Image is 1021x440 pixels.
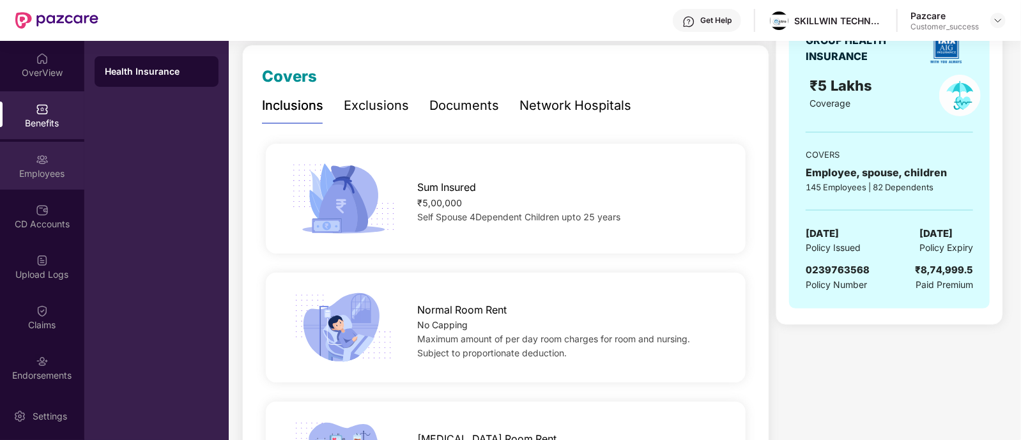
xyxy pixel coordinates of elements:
[806,264,870,276] span: 0239763568
[262,67,317,86] span: Covers
[915,262,973,278] div: ₹8,74,999.5
[418,333,691,358] span: Maximum amount of per day room charges for room and nursing. Subject to proportionate deduction.
[15,12,98,29] img: New Pazcare Logo
[806,279,867,290] span: Policy Number
[29,410,71,423] div: Settings
[36,52,49,65] img: svg+xml;base64,PHN2ZyBpZD0iSG9tZSIgeG1sbnM9Imh0dHA6Ly93d3cudzMub3JnLzIwMDAvc3ZnIiB3aWR0aD0iMjAiIG...
[806,226,839,241] span: [DATE]
[418,302,507,318] span: Normal Room Rent
[919,241,973,255] span: Policy Expiry
[262,96,323,116] div: Inclusions
[36,204,49,216] img: svg+xml;base64,PHN2ZyBpZD0iQ0RfQWNjb3VudHMiIGRhdGEtbmFtZT0iQ0QgQWNjb3VudHMiIHhtbG5zPSJodHRwOi8vd3...
[910,10,979,22] div: Pazcare
[939,75,981,116] img: policyIcon
[36,305,49,317] img: svg+xml;base64,PHN2ZyBpZD0iQ2xhaW0iIHhtbG5zPSJodHRwOi8vd3d3LnczLm9yZy8yMDAwL3N2ZyIgd2lkdGg9IjIwIi...
[36,153,49,166] img: svg+xml;base64,PHN2ZyBpZD0iRW1wbG95ZWVzIiB4bWxucz0iaHR0cDovL3d3dy53My5vcmcvMjAwMC9zdmciIHdpZHRoPS...
[418,179,477,195] span: Sum Insured
[682,15,695,28] img: svg+xml;base64,PHN2ZyBpZD0iSGVscC0zMngzMiIgeG1sbnM9Imh0dHA6Ly93d3cudzMub3JnLzIwMDAvc3ZnIiB3aWR0aD...
[806,181,973,193] div: 145 Employees | 82 Dependents
[810,77,876,94] span: ₹5 Lakhs
[910,22,979,32] div: Customer_success
[794,15,884,27] div: SKILLWIN TECHNOLOGY PRIVATE LIMITED
[36,254,49,267] img: svg+xml;base64,PHN2ZyBpZD0iVXBsb2FkX0xvZ3MiIGRhdGEtbmFtZT0iVXBsb2FkIExvZ3MiIHhtbG5zPSJodHRwOi8vd3...
[13,410,26,423] img: svg+xml;base64,PHN2ZyBpZD0iU2V0dGluZy0yMHgyMCIgeG1sbnM9Imh0dHA6Ly93d3cudzMub3JnLzIwMDAvc3ZnIiB3aW...
[916,278,973,292] span: Paid Premium
[418,196,725,210] div: ₹5,00,000
[288,160,400,238] img: icon
[810,98,850,109] span: Coverage
[806,165,973,181] div: Employee, spouse, children
[770,11,788,30] img: logo.jpg
[105,65,208,78] div: Health Insurance
[919,226,953,241] span: [DATE]
[288,289,400,367] img: icon
[806,148,973,161] div: COVERS
[418,318,725,332] div: No Capping
[993,15,1003,26] img: svg+xml;base64,PHN2ZyBpZD0iRHJvcGRvd24tMzJ4MzIiIHhtbG5zPSJodHRwOi8vd3d3LnczLm9yZy8yMDAwL3N2ZyIgd2...
[36,355,49,368] img: svg+xml;base64,PHN2ZyBpZD0iRW5kb3JzZW1lbnRzIiB4bWxucz0iaHR0cDovL3d3dy53My5vcmcvMjAwMC9zdmciIHdpZH...
[519,96,631,116] div: Network Hospitals
[700,15,732,26] div: Get Help
[418,211,621,222] span: Self Spouse 4Dependent Children upto 25 years
[344,96,409,116] div: Exclusions
[429,96,499,116] div: Documents
[36,103,49,116] img: svg+xml;base64,PHN2ZyBpZD0iQmVuZWZpdHMiIHhtbG5zPSJodHRwOi8vd3d3LnczLm9yZy8yMDAwL3N2ZyIgd2lkdGg9Ij...
[806,241,861,255] span: Policy Issued
[806,33,917,64] div: GROUP HEALTH INSURANCE
[924,26,969,71] img: insurerLogo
